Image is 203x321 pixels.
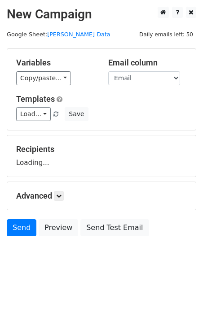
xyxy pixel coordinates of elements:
[136,31,196,38] a: Daily emails left: 50
[65,107,88,121] button: Save
[7,219,36,236] a: Send
[39,219,78,236] a: Preview
[108,58,187,68] h5: Email column
[16,58,95,68] h5: Variables
[80,219,149,236] a: Send Test Email
[16,94,55,104] a: Templates
[16,144,187,168] div: Loading...
[16,71,71,85] a: Copy/paste...
[16,107,51,121] a: Load...
[7,7,196,22] h2: New Campaign
[7,31,110,38] small: Google Sheet:
[16,191,187,201] h5: Advanced
[47,31,110,38] a: [PERSON_NAME] Data
[136,30,196,39] span: Daily emails left: 50
[16,144,187,154] h5: Recipients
